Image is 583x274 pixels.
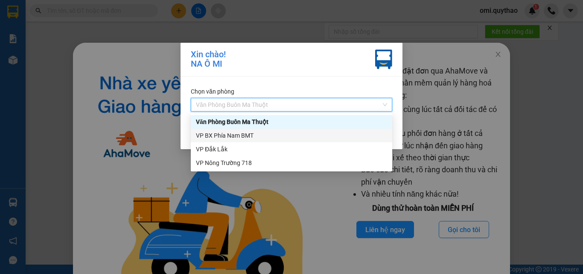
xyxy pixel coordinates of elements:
[191,142,392,156] div: VP Đắk Lắk
[196,158,387,168] div: VP Nông Trường 718
[191,115,392,129] div: Văn Phòng Buôn Ma Thuột
[191,129,392,142] div: VP BX Phía Nam BMT
[196,131,387,140] div: VP BX Phía Nam BMT
[196,144,387,154] div: VP Đắk Lắk
[191,87,392,96] div: Chọn văn phòng
[196,117,387,127] div: Văn Phòng Buôn Ma Thuột
[191,156,392,170] div: VP Nông Trường 718
[196,98,387,111] span: Văn Phòng Buôn Ma Thuột
[375,50,392,69] img: vxr-icon
[191,50,226,69] div: Xin chào! NA Ô MI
